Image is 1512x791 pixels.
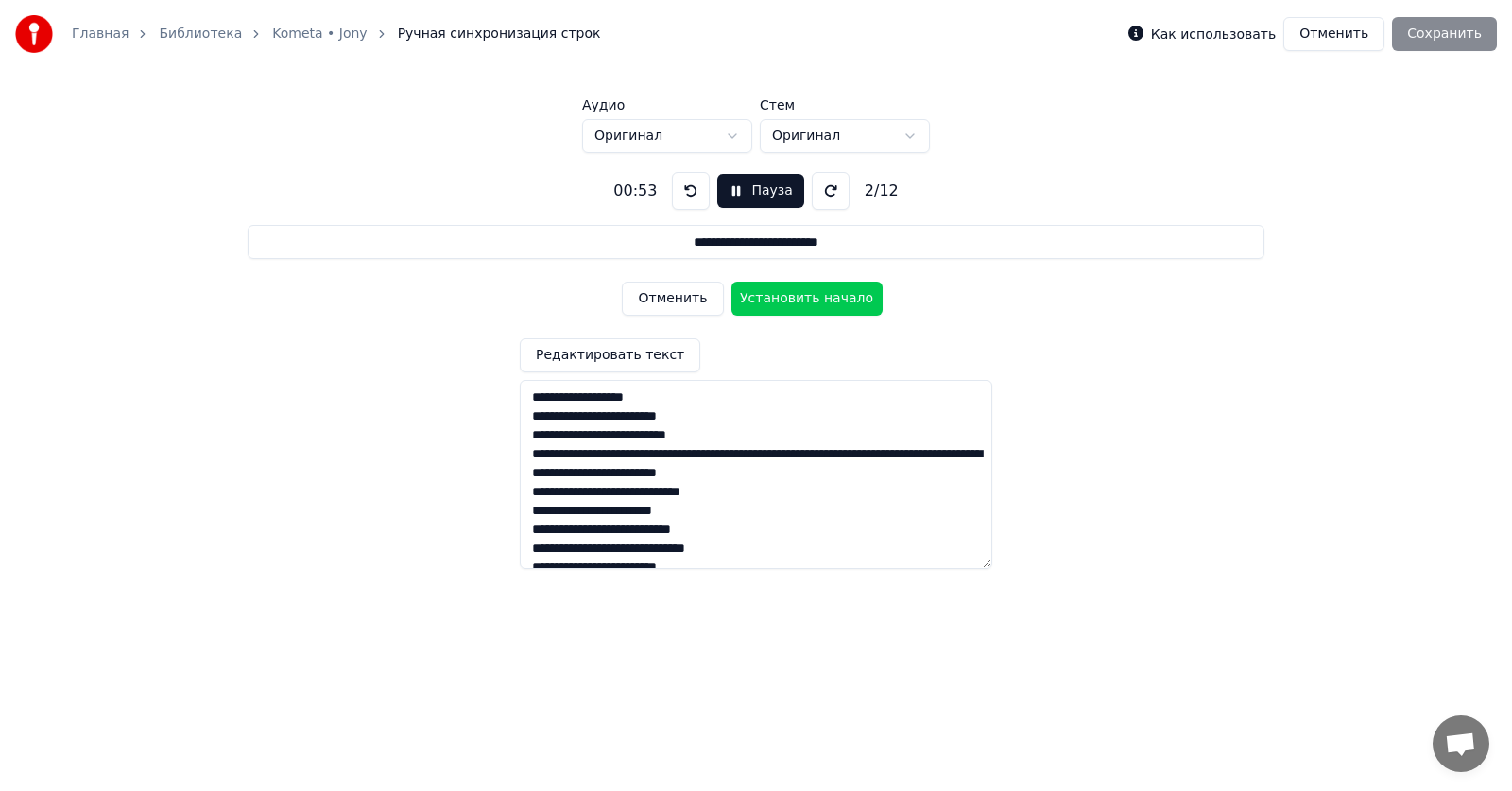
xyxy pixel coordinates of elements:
button: Установить начало [731,282,883,316]
label: Аудио [582,98,752,112]
button: Редактировать текст [520,338,700,372]
span: Ручная синхронизация строк [398,25,601,43]
div: 00:53 [606,180,664,202]
div: Открытый чат [1433,715,1489,772]
a: Библиотека [159,25,242,43]
button: Пауза [717,174,803,208]
div: 2 / 12 [857,180,906,202]
img: youka [15,15,53,53]
label: Стем [760,98,930,112]
a: Kometa • Jony [272,25,367,43]
nav: breadcrumb [72,25,600,43]
button: Отменить [622,282,723,316]
label: Как использовать [1151,27,1276,41]
a: Главная [72,25,129,43]
button: Отменить [1283,17,1384,51]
